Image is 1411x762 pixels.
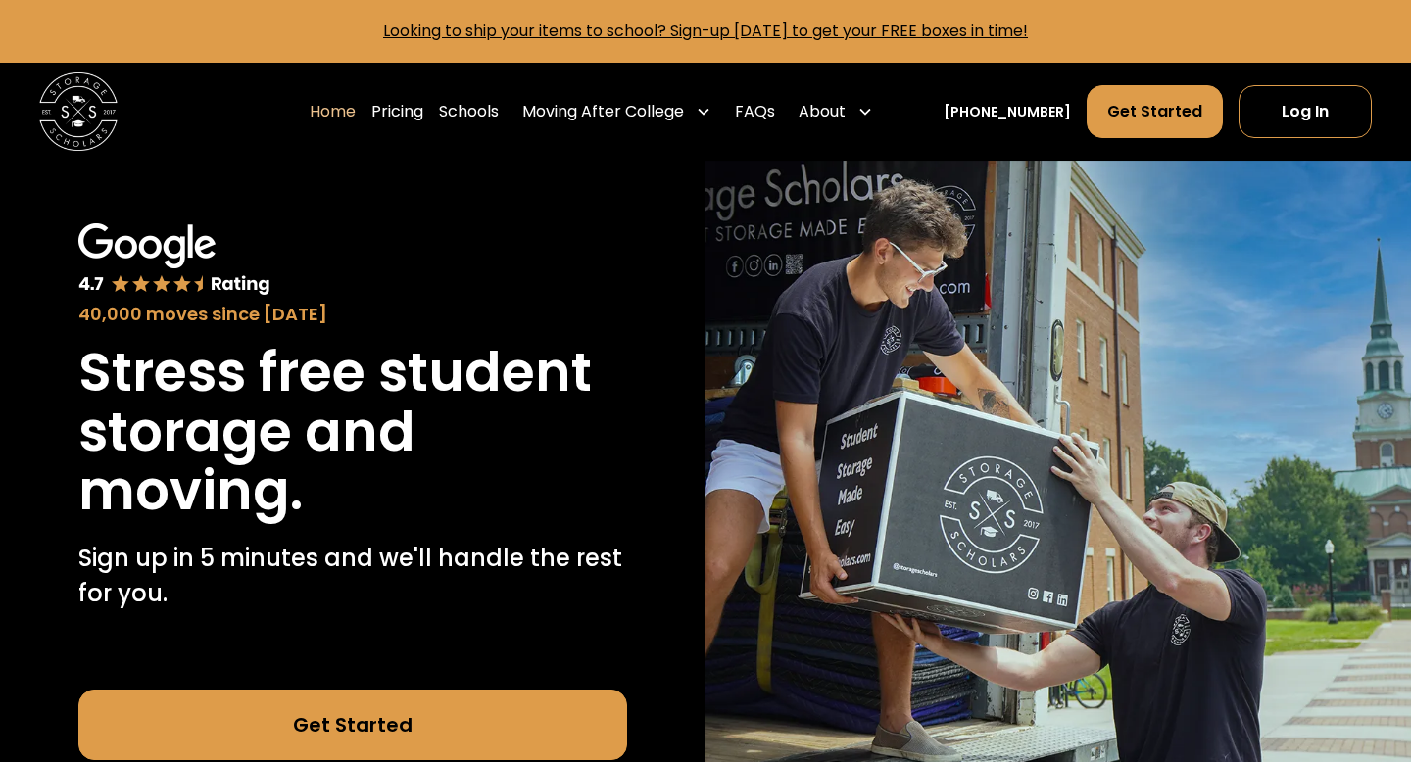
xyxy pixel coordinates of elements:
a: Schools [439,84,499,139]
a: Looking to ship your items to school? Sign-up [DATE] to get your FREE boxes in time! [383,20,1028,42]
a: Get Started [1087,85,1223,138]
div: About [799,100,846,123]
a: Pricing [371,84,423,139]
a: Get Started [78,690,627,760]
a: Log In [1239,85,1372,138]
a: FAQs [735,84,775,139]
p: Sign up in 5 minutes and we'll handle the rest for you. [78,541,627,611]
img: Storage Scholars main logo [39,72,118,151]
h1: Stress free student storage and moving. [78,343,627,521]
div: Moving After College [522,100,684,123]
img: Google 4.7 star rating [78,223,270,297]
a: [PHONE_NUMBER] [944,102,1071,122]
div: 40,000 moves since [DATE] [78,301,627,327]
a: Home [310,84,356,139]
